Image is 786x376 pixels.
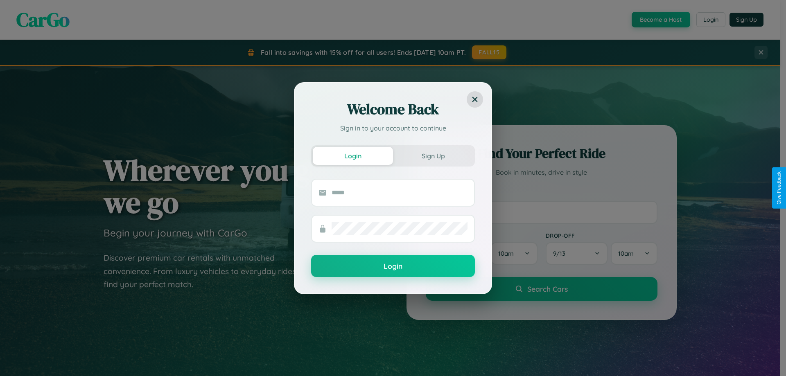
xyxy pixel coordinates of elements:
[313,147,393,165] button: Login
[776,171,782,205] div: Give Feedback
[311,99,475,119] h2: Welcome Back
[311,123,475,133] p: Sign in to your account to continue
[311,255,475,277] button: Login
[393,147,473,165] button: Sign Up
